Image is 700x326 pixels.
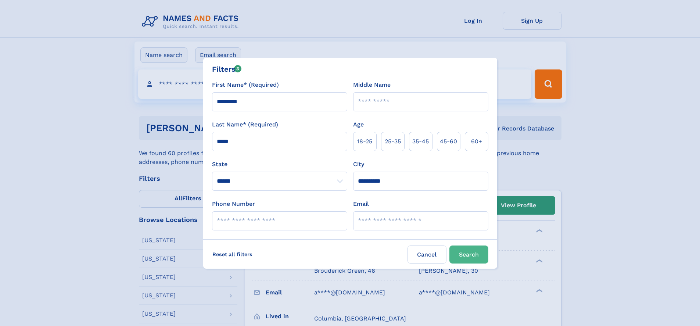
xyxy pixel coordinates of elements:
[212,80,279,89] label: First Name* (Required)
[385,137,401,146] span: 25‑35
[357,137,372,146] span: 18‑25
[408,246,446,264] label: Cancel
[353,160,364,169] label: City
[212,160,347,169] label: State
[440,137,457,146] span: 45‑60
[353,200,369,208] label: Email
[471,137,482,146] span: 60+
[412,137,429,146] span: 35‑45
[212,64,242,75] div: Filters
[208,246,257,263] label: Reset all filters
[449,246,488,264] button: Search
[212,200,255,208] label: Phone Number
[353,80,391,89] label: Middle Name
[353,120,364,129] label: Age
[212,120,278,129] label: Last Name* (Required)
